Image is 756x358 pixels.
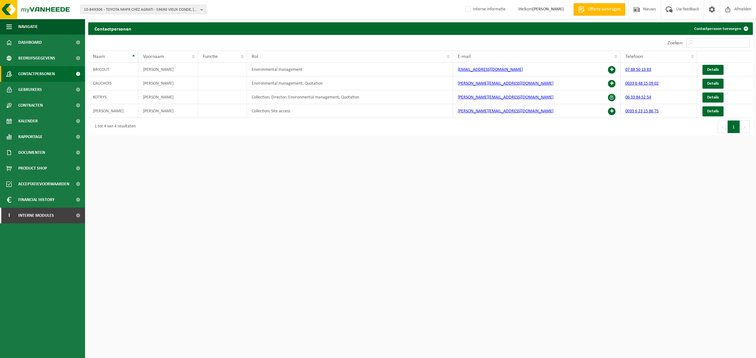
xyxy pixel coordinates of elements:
td: [PERSON_NAME] [138,76,198,90]
span: Product Shop [18,160,47,176]
label: Zoeken: [667,41,683,46]
span: Financial History [18,192,54,208]
span: Contactpersonen [18,66,55,82]
div: 1 tot 4 van 4 resultaten [91,121,136,132]
label: Interne informatie [464,5,506,14]
span: Navigatie [18,19,38,35]
a: 0033 6 48 15 09 02 [625,81,659,86]
td: BRICOUT [88,63,138,76]
span: I [6,208,12,223]
button: 1 [728,120,740,133]
span: Interne modules [18,208,54,223]
strong: [PERSON_NAME] [532,7,564,12]
a: Details [702,79,724,89]
a: [PERSON_NAME][EMAIL_ADDRESS][DOMAIN_NAME] [458,81,553,86]
td: [PERSON_NAME] [138,63,198,76]
a: Offerte aanvragen [573,3,625,16]
a: Contactpersoon toevoegen [689,22,752,35]
span: Kalender [18,113,38,129]
a: Details [702,65,724,75]
span: Functie [203,54,218,59]
td: CAUCHOIS [88,76,138,90]
span: 10-849306 - TOYOTA MHFR CHEZ AGRATI - 59690 VIEUX CONDE, [GEOGRAPHIC_DATA] [84,5,198,14]
td: [PERSON_NAME] [138,104,198,118]
td: Collection; Site access [247,104,453,118]
button: 10-849306 - TOYOTA MHFR CHEZ AGRATI - 59690 VIEUX CONDE, [GEOGRAPHIC_DATA] [80,5,206,14]
a: [PERSON_NAME][EMAIL_ADDRESS][DOMAIN_NAME] [458,95,553,100]
span: Details [707,95,719,99]
a: 0033 6 23 15 86 75 [625,109,659,114]
span: Naam [93,54,105,59]
span: Details [707,68,719,72]
button: Next [740,120,750,133]
td: KOTRYS [88,90,138,104]
span: Rapportage [18,129,43,145]
a: [EMAIL_ADDRESS][DOMAIN_NAME] [458,67,523,72]
span: Contracten [18,98,43,113]
span: Dashboard [18,35,42,50]
span: Telefoon [625,54,643,59]
span: Details [707,109,719,113]
a: [PERSON_NAME][EMAIL_ADDRESS][DOMAIN_NAME] [458,109,553,114]
a: 06 33 84 52 54 [625,95,651,100]
td: Environmental management; Quotation [247,76,453,90]
a: Details [702,106,724,116]
td: [PERSON_NAME] [138,90,198,104]
span: Offerte aanvragen [586,6,622,13]
td: Environmental management [247,63,453,76]
span: Bedrijfsgegevens [18,50,55,66]
td: Collection; Director; Environmental management; Quotation [247,90,453,104]
h2: Contactpersonen [88,22,138,35]
span: Details [707,81,719,86]
button: Previous [718,120,728,133]
span: Documenten [18,145,45,160]
span: Acceptatievoorwaarden [18,176,69,192]
span: Rol [252,54,258,59]
span: E-mail [458,54,471,59]
td: [PERSON_NAME] [88,104,138,118]
span: Gebruikers [18,82,42,98]
span: Voornaam [143,54,164,59]
a: 07 88 50 13 83 [625,67,651,72]
a: Details [702,92,724,103]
